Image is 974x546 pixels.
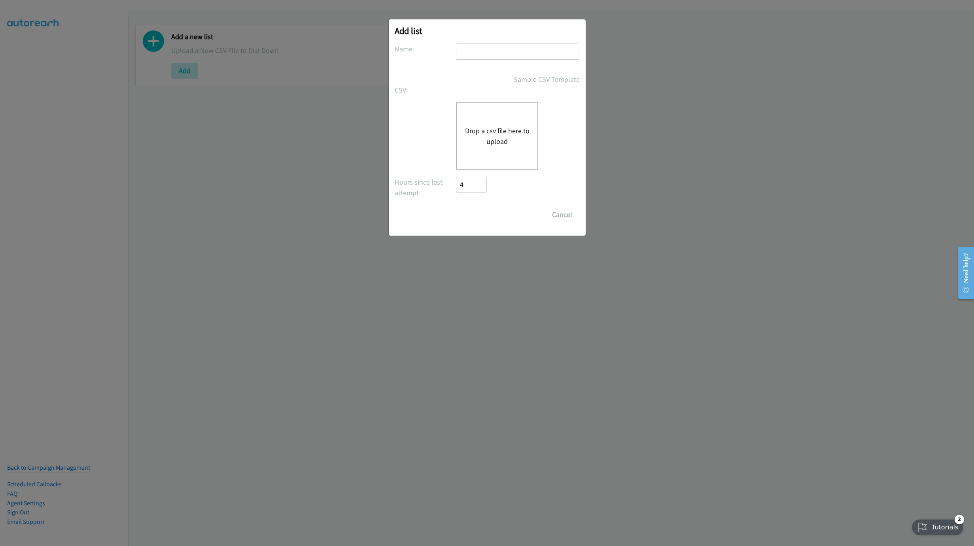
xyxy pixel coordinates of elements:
iframe: Resource Center [951,242,974,304]
label: Hours since last attempt [395,177,456,198]
button: Drop a csv file here to upload [465,125,530,147]
button: Cancel [545,207,580,223]
h2: Add list [395,25,580,36]
iframe: Checklist [907,512,968,540]
a: Sample CSV Template [514,74,580,85]
label: CSV [395,85,456,95]
label: Name [395,43,456,54]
